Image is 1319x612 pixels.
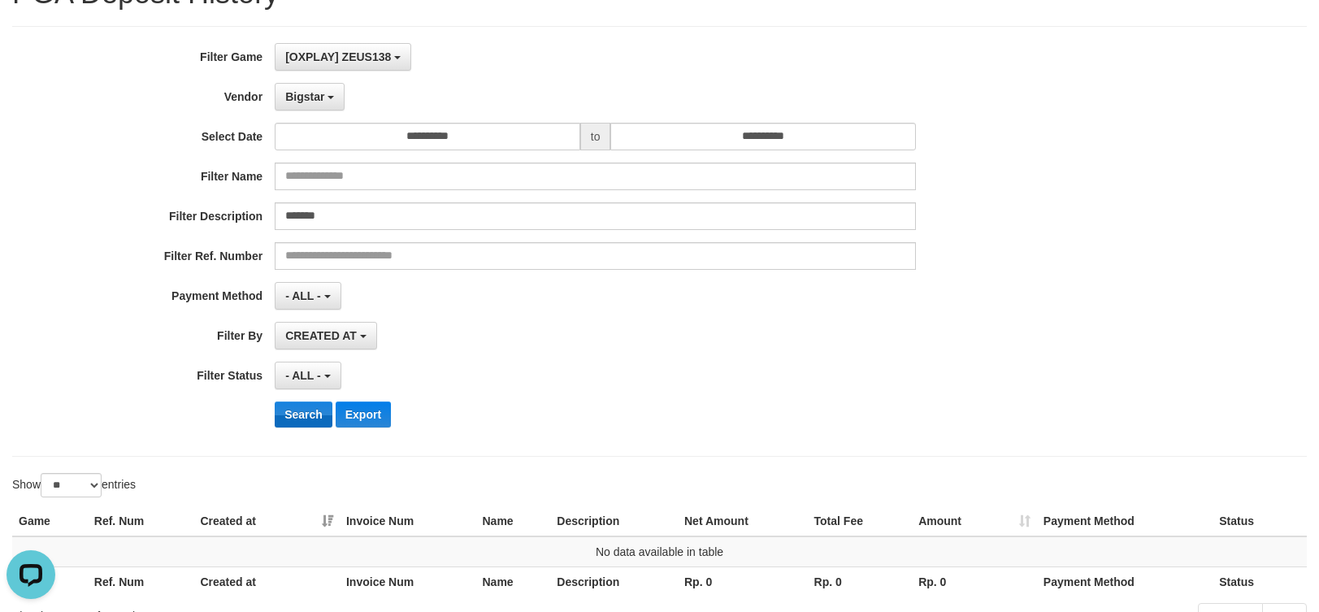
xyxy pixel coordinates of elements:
[1213,506,1307,536] th: Status
[12,473,136,497] label: Show entries
[275,83,345,111] button: Bigstar
[340,506,476,536] th: Invoice Num
[193,506,340,536] th: Created at: activate to sort column ascending
[275,362,341,389] button: - ALL -
[550,506,678,536] th: Description
[475,566,550,597] th: Name
[1037,506,1213,536] th: Payment Method
[678,506,808,536] th: Net Amount
[285,90,324,103] span: Bigstar
[285,289,321,302] span: - ALL -
[1037,566,1213,597] th: Payment Method
[12,536,1307,567] td: No data available in table
[275,43,411,71] button: [OXPLAY] ZEUS138
[912,566,1037,597] th: Rp. 0
[1213,566,1307,597] th: Status
[475,506,550,536] th: Name
[550,566,678,597] th: Description
[88,506,194,536] th: Ref. Num
[580,123,611,150] span: to
[912,506,1037,536] th: Amount: activate to sort column ascending
[88,566,194,597] th: Ref. Num
[275,282,341,310] button: - ALL -
[275,322,377,349] button: CREATED AT
[336,401,391,428] button: Export
[808,506,913,536] th: Total Fee
[285,329,357,342] span: CREATED AT
[808,566,913,597] th: Rp. 0
[41,473,102,497] select: Showentries
[678,566,808,597] th: Rp. 0
[12,506,88,536] th: Game
[340,566,476,597] th: Invoice Num
[7,7,55,55] button: Open LiveChat chat widget
[285,369,321,382] span: - ALL -
[193,566,340,597] th: Created at
[285,50,391,63] span: [OXPLAY] ZEUS138
[275,401,332,428] button: Search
